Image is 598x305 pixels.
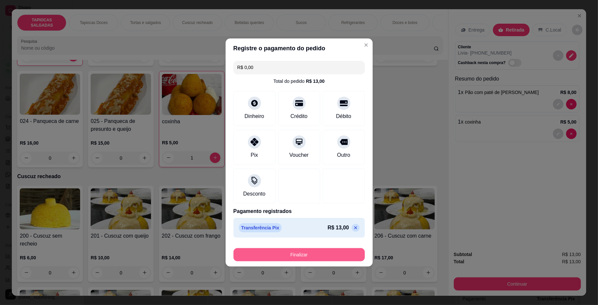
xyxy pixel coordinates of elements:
[237,61,361,74] input: Ex.: hambúrguer de cordeiro
[251,151,258,159] div: Pix
[328,224,349,232] p: R$ 13,00
[239,223,282,232] p: Transferência Pix
[274,78,325,84] div: Total do pedido
[233,207,365,215] p: Pagamento registrados
[337,151,350,159] div: Outro
[291,112,308,120] div: Crédito
[361,40,371,50] button: Close
[233,248,365,261] button: Finalizar
[245,112,264,120] div: Dinheiro
[226,38,373,58] header: Registre o pagamento do pedido
[289,151,309,159] div: Voucher
[243,190,266,198] div: Desconto
[306,78,325,84] div: R$ 13,00
[336,112,351,120] div: Débito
